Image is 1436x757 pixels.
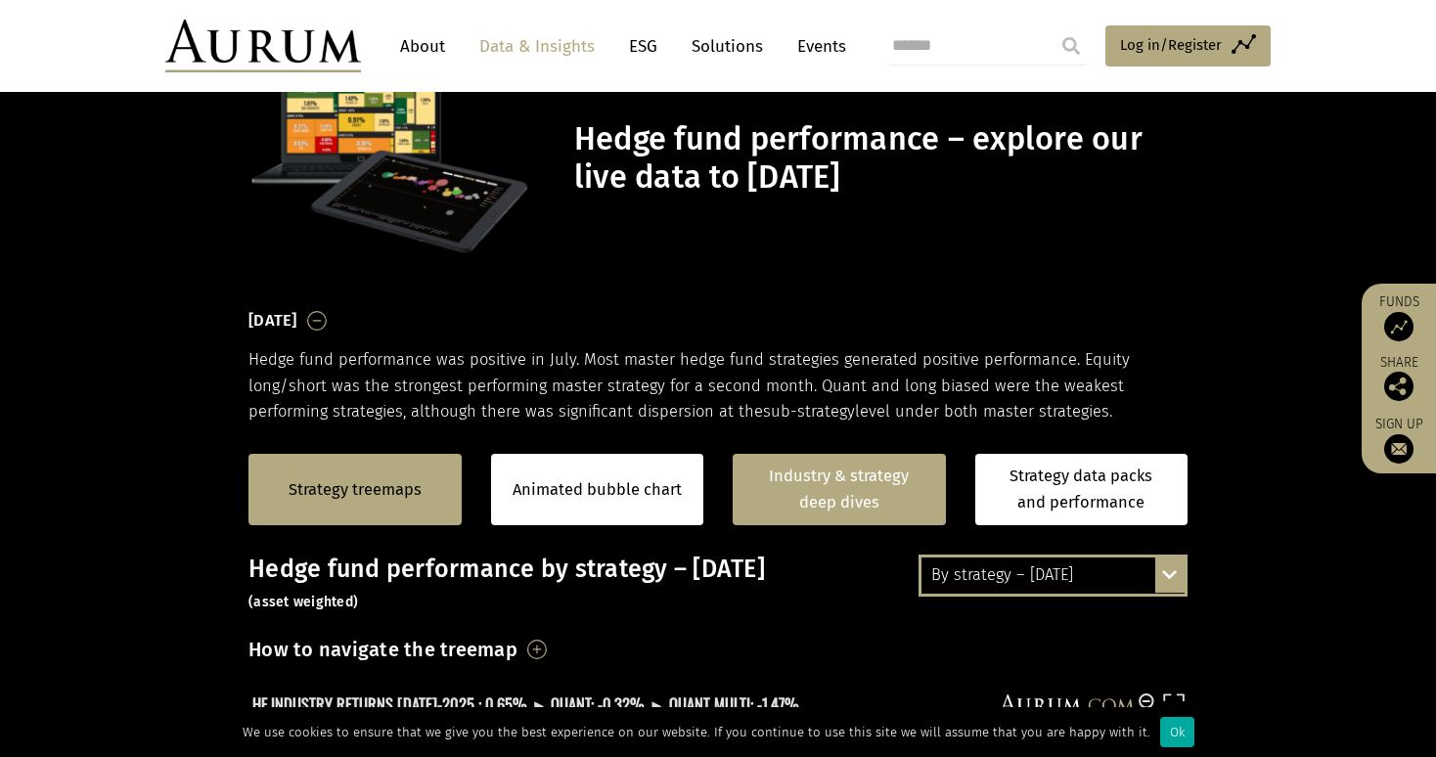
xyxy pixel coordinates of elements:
img: Access Funds [1384,312,1414,341]
a: About [390,28,455,65]
a: Strategy treemaps [289,477,422,503]
p: Hedge fund performance was positive in July. Most master hedge fund strategies generated positive... [248,347,1188,424]
img: Aurum [165,20,361,72]
small: (asset weighted) [248,594,358,610]
h3: Hedge fund performance by strategy – [DATE] [248,555,1188,613]
div: Share [1371,356,1426,401]
a: Animated bubble chart [513,477,682,503]
input: Submit [1052,26,1091,66]
a: ESG [619,28,667,65]
a: Data & Insights [470,28,605,65]
div: Ok [1160,717,1194,747]
a: Events [787,28,846,65]
span: sub-strategy [763,402,855,421]
img: Share this post [1384,372,1414,401]
a: Funds [1371,293,1426,341]
h3: How to navigate the treemap [248,633,517,666]
a: Log in/Register [1105,25,1271,67]
h3: [DATE] [248,306,297,335]
h1: Hedge fund performance – explore our live data to [DATE] [574,120,1183,197]
a: Strategy data packs and performance [975,454,1189,525]
img: Sign up to our newsletter [1384,434,1414,464]
span: Log in/Register [1120,33,1222,57]
a: Industry & strategy deep dives [733,454,946,525]
div: By strategy – [DATE] [921,557,1185,593]
a: Sign up [1371,416,1426,464]
a: Solutions [682,28,773,65]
